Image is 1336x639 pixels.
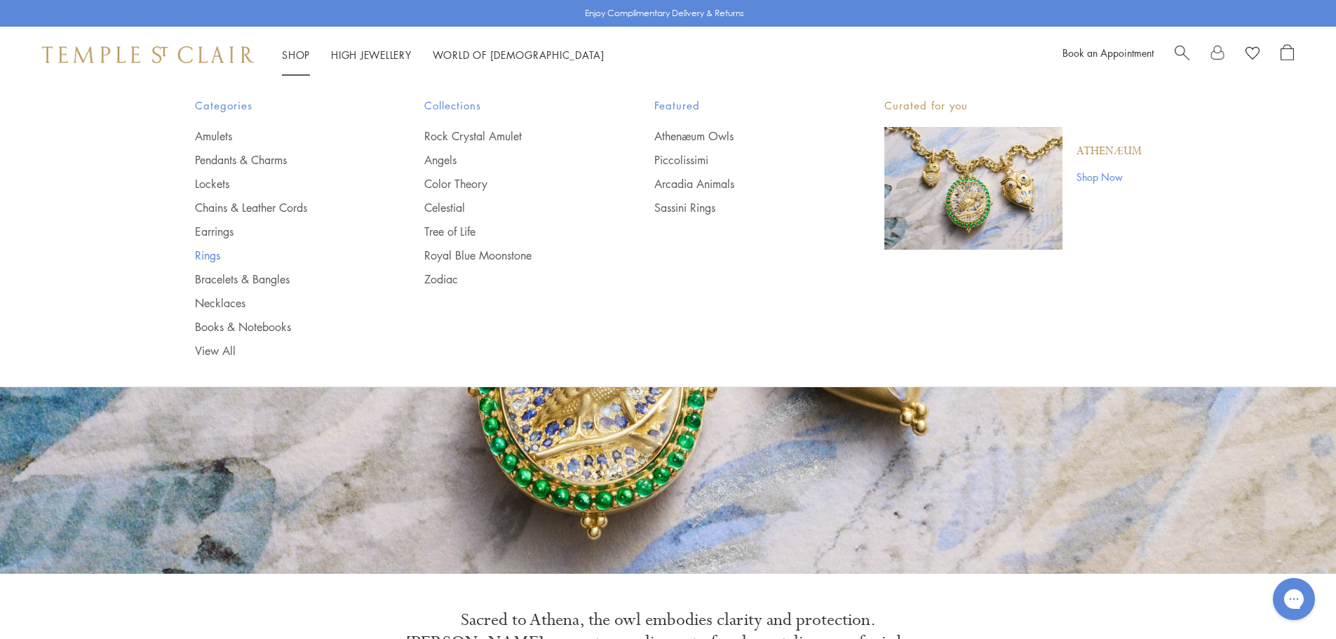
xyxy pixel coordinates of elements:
a: Arcadia Animals [654,176,828,191]
a: Earrings [195,224,369,239]
a: Athenæum Owls [654,128,828,144]
a: Color Theory [424,176,598,191]
a: Rock Crystal Amulet [424,128,598,144]
p: Curated for you [884,97,1142,114]
a: ShopShop [282,48,310,62]
a: Open Shopping Bag [1281,44,1294,65]
a: Celestial [424,200,598,215]
nav: Main navigation [282,46,605,64]
a: Pendants & Charms [195,152,369,168]
a: Shop Now [1077,169,1142,184]
a: View All [195,343,369,358]
a: Royal Blue Moonstone [424,248,598,263]
a: Book an Appointment [1062,46,1154,60]
span: Categories [195,97,369,114]
p: Enjoy Complimentary Delivery & Returns [585,6,744,20]
a: Angels [424,152,598,168]
a: Sassini Rings [654,200,828,215]
span: Collections [424,97,598,114]
iframe: Gorgias live chat messenger [1266,573,1322,625]
a: High JewelleryHigh Jewellery [331,48,412,62]
a: Necklaces [195,295,369,311]
a: Chains & Leather Cords [195,200,369,215]
a: View Wishlist [1246,44,1260,65]
a: Books & Notebooks [195,319,369,335]
a: Rings [195,248,369,263]
a: Lockets [195,176,369,191]
a: Zodiac [424,271,598,287]
a: Amulets [195,128,369,144]
a: Tree of Life [424,224,598,239]
a: Bracelets & Bangles [195,271,369,287]
a: World of [DEMOGRAPHIC_DATA]World of [DEMOGRAPHIC_DATA] [433,48,605,62]
img: Temple St. Clair [42,46,254,63]
a: Search [1175,44,1189,65]
span: Featured [654,97,828,114]
a: Athenæum [1077,144,1142,159]
a: Piccolissimi [654,152,828,168]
